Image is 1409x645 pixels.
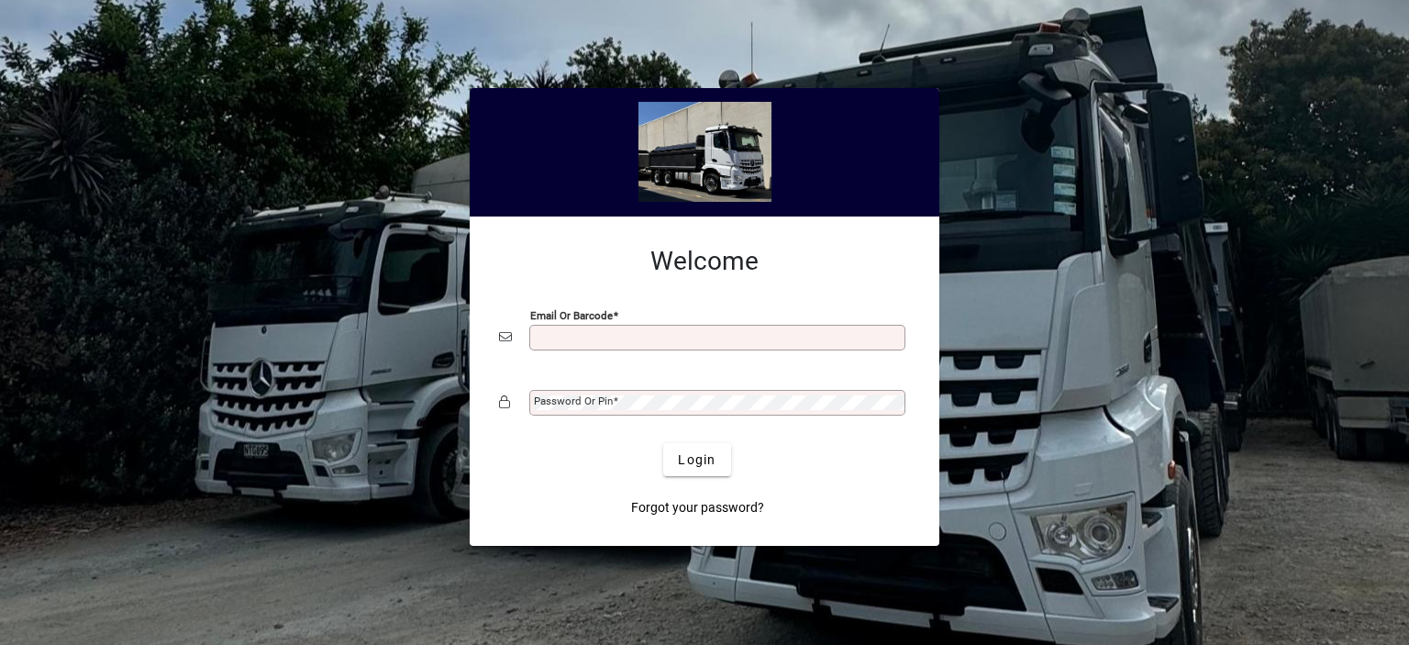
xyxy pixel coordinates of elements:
span: Login [678,450,716,470]
span: Forgot your password? [631,498,764,517]
mat-label: Email or Barcode [530,309,613,322]
mat-label: Password or Pin [534,395,613,407]
h2: Welcome [499,246,910,277]
a: Forgot your password? [624,491,771,524]
button: Login [663,443,730,476]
